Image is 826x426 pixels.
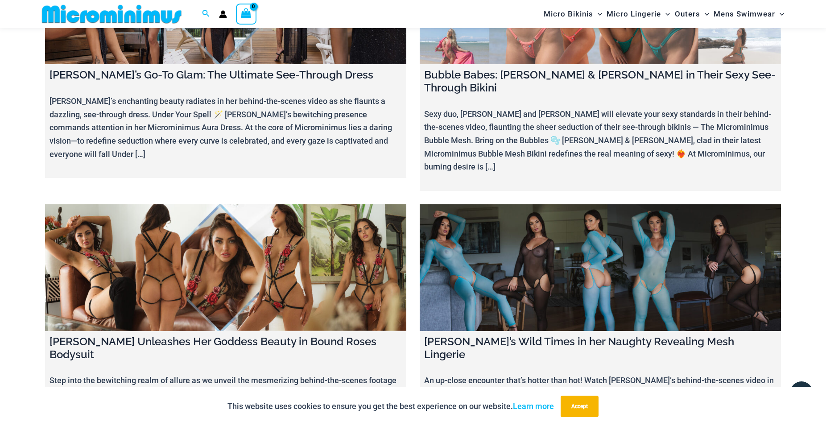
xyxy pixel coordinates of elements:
span: Menu Toggle [700,3,709,25]
p: [PERSON_NAME]’s enchanting beauty radiates in her behind-the-scenes video as she flaunts a dazzli... [50,95,402,161]
span: Menu Toggle [775,3,784,25]
a: Tamika Unleashes Her Goddess Beauty in Bound Roses Bodysuit [45,204,406,331]
a: Learn more [513,401,554,411]
h4: Bubble Babes: [PERSON_NAME] & [PERSON_NAME] in Their Sexy See-Through Bikini [424,69,776,95]
h4: [PERSON_NAME] Unleashes Her Goddess Beauty in Bound Roses Bodysuit [50,335,402,361]
button: Accept [561,396,599,417]
nav: Site Navigation [540,1,788,27]
a: Micro BikinisMenu ToggleMenu Toggle [541,3,604,25]
a: Search icon link [202,8,210,20]
a: Account icon link [219,10,227,18]
a: Mens SwimwearMenu ToggleMenu Toggle [711,3,786,25]
img: MM SHOP LOGO FLAT [38,4,185,24]
span: Outers [675,3,700,25]
h4: [PERSON_NAME]’s Wild Times in her Naughty Revealing Mesh Lingerie [424,335,776,361]
span: Menu Toggle [593,3,602,25]
p: Sexy duo, [PERSON_NAME] and [PERSON_NAME] will elevate your sexy standards in their behind-the-sc... [424,108,776,174]
span: Menu Toggle [661,3,670,25]
a: View Shopping Cart, empty [236,4,256,24]
p: This website uses cookies to ensure you get the best experience on our website. [227,400,554,413]
span: Mens Swimwear [714,3,775,25]
span: Micro Bikinis [544,3,593,25]
h4: [PERSON_NAME]’s Go-To Glam: The Ultimate See-Through Dress [50,69,402,82]
a: Micro LingerieMenu ToggleMenu Toggle [604,3,672,25]
a: Heather’s Wild Times in her Naughty Revealing Mesh Lingerie [420,204,781,331]
span: Micro Lingerie [607,3,661,25]
a: OutersMenu ToggleMenu Toggle [673,3,711,25]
